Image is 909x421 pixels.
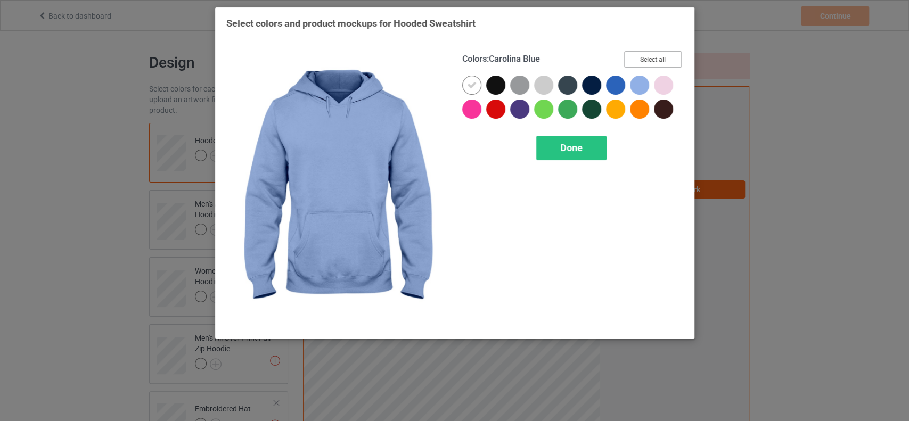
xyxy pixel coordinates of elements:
h4: : [462,54,540,65]
button: Select all [624,51,682,68]
span: Colors [462,54,487,64]
span: Carolina Blue [489,54,540,64]
span: Select colors and product mockups for Hooded Sweatshirt [226,18,476,29]
img: regular.jpg [226,51,447,327]
span: Done [560,142,583,153]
